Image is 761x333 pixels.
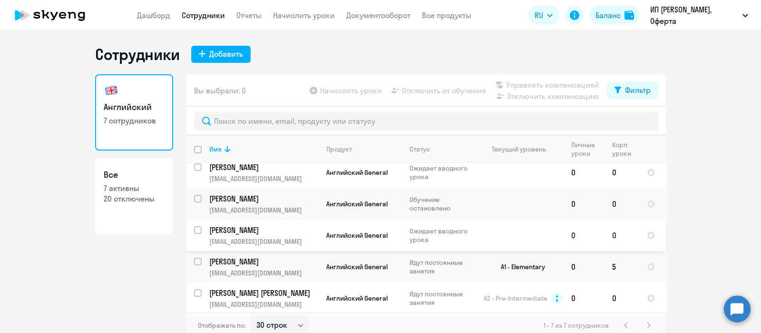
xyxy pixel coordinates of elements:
a: Дашборд [137,10,170,20]
div: Текущий уровень [483,145,563,153]
p: ИП [PERSON_NAME], Оферта [650,4,739,27]
button: Добавить [191,46,251,63]
div: Баланс [595,10,621,21]
span: Отображать по: [198,321,246,330]
span: Английский General [326,168,388,177]
span: Английский General [326,200,388,208]
button: ИП [PERSON_NAME], Оферта [645,4,753,27]
a: Документооборот [346,10,410,20]
input: Поиск по имени, email, продукту или статусу [194,111,658,131]
p: 20 отключены [104,193,165,204]
div: Личные уроки [571,141,604,158]
p: Ожидает вводного урока [410,164,475,181]
button: RU [528,6,559,25]
a: Английский7 сотрудников [95,74,173,151]
td: 0 [564,157,605,188]
div: Текущий уровень [492,145,546,153]
p: [EMAIL_ADDRESS][DOMAIN_NAME] [209,174,318,183]
a: Отчеты [236,10,262,20]
td: 5 [605,251,639,283]
img: english [104,83,119,98]
a: [PERSON_NAME] [PERSON_NAME] [209,288,318,298]
p: 7 активны [104,183,165,193]
h3: Все [104,169,165,181]
a: [PERSON_NAME] [209,256,318,267]
p: Идут постоянные занятия [410,258,475,275]
div: Статус [410,145,430,153]
div: Имя [209,145,222,153]
div: Продукт [326,145,352,153]
p: [EMAIL_ADDRESS][DOMAIN_NAME] [209,237,318,246]
td: 0 [605,283,639,314]
p: [PERSON_NAME] [PERSON_NAME] [209,288,317,298]
p: [PERSON_NAME] [209,256,317,267]
span: A2 - Pre-Intermediate [484,294,547,303]
img: balance [624,10,634,20]
p: [EMAIL_ADDRESS][DOMAIN_NAME] [209,269,318,277]
div: Корп. уроки [612,141,633,158]
td: 0 [605,157,639,188]
button: Фильтр [607,82,658,99]
td: 0 [605,220,639,251]
p: 7 сотрудников [104,115,165,126]
span: 1 - 7 из 7 сотрудников [544,321,609,330]
p: Идут постоянные занятия [410,290,475,307]
p: Ожидает вводного урока [410,227,475,244]
a: [PERSON_NAME] [209,225,318,235]
div: Статус [410,145,475,153]
span: RU [535,10,543,21]
td: 0 [564,188,605,220]
p: Обучение остановлено [410,195,475,212]
button: Балансbalance [590,6,640,25]
span: Вы выбрали: 0 [194,85,246,96]
a: Сотрудники [182,10,225,20]
div: Личные уроки [571,141,598,158]
p: [PERSON_NAME] [209,193,317,204]
h1: Сотрудники [95,45,180,64]
a: Начислить уроки [273,10,335,20]
div: Корп. уроки [612,141,639,158]
h3: Английский [104,101,165,113]
td: 0 [564,220,605,251]
div: Имя [209,145,318,153]
div: Продукт [326,145,401,153]
a: Все7 активны20 отключены [95,158,173,234]
div: Добавить [209,48,243,60]
div: Фильтр [625,84,651,96]
td: 0 [564,251,605,283]
td: 0 [605,188,639,220]
span: Английский General [326,231,388,240]
p: [EMAIL_ADDRESS][DOMAIN_NAME] [209,206,318,214]
td: A1 - Elementary [475,251,564,283]
p: [PERSON_NAME] [209,225,317,235]
span: Английский General [326,294,388,303]
a: [PERSON_NAME] [209,162,318,172]
p: [PERSON_NAME] [209,162,317,172]
p: [EMAIL_ADDRESS][DOMAIN_NAME] [209,300,318,309]
a: Все продукты [422,10,471,20]
span: Английский General [326,262,388,271]
td: 0 [564,283,605,314]
a: [PERSON_NAME] [209,193,318,204]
